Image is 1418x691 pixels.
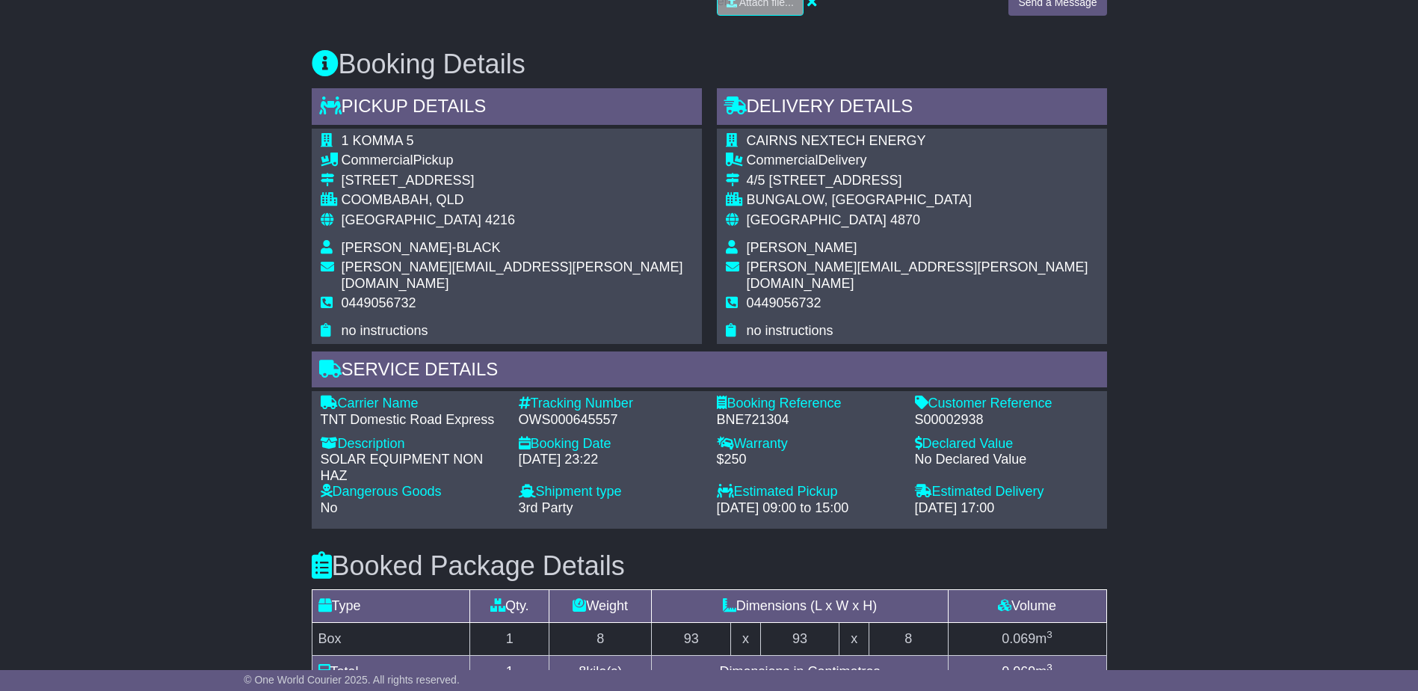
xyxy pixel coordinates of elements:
div: Booking Date [519,436,702,452]
div: BNE721304 [717,412,900,429]
div: Shipment type [519,484,702,500]
td: 1 [470,656,549,689]
div: Pickup Details [312,88,702,129]
td: Volume [948,590,1106,623]
span: [PERSON_NAME][EMAIL_ADDRESS][PERSON_NAME][DOMAIN_NAME] [342,259,683,291]
span: [PERSON_NAME]-BLACK [342,240,501,255]
td: Total [312,656,470,689]
span: [GEOGRAPHIC_DATA] [342,212,481,227]
div: TNT Domestic Road Express [321,412,504,429]
td: x [731,623,760,656]
h3: Booking Details [312,49,1107,79]
div: [DATE] 23:22 [519,452,702,468]
td: Dimensions in Centimetres [652,656,948,689]
sup: 3 [1046,629,1052,640]
div: BUNGALOW, [GEOGRAPHIC_DATA] [747,192,1098,209]
td: 1 [470,623,549,656]
span: 0449056732 [747,295,821,310]
div: Tracking Number [519,396,702,412]
div: Service Details [312,351,1107,392]
span: Commercial [747,153,819,168]
td: 93 [760,623,839,656]
span: CAIRNS NEXTECH ENERGY [747,133,926,148]
td: 8 [869,623,948,656]
div: Declared Value [915,436,1098,452]
sup: 3 [1046,662,1052,673]
div: Description [321,436,504,452]
span: 4216 [485,212,515,227]
span: © One World Courier 2025. All rights reserved. [244,674,460,686]
span: 0.069 [1002,664,1035,679]
div: Estimated Pickup [717,484,900,500]
td: Box [312,623,470,656]
span: [PERSON_NAME] [747,240,857,255]
span: [GEOGRAPHIC_DATA] [747,212,887,227]
div: [STREET_ADDRESS] [342,173,693,189]
span: 4870 [890,212,920,227]
div: Booking Reference [717,396,900,412]
h3: Booked Package Details [312,551,1107,581]
div: [DATE] 17:00 [915,500,1098,517]
td: m [948,656,1106,689]
span: no instructions [342,323,428,338]
span: [PERSON_NAME][EMAIL_ADDRESS][PERSON_NAME][DOMAIN_NAME] [747,259,1088,291]
td: Weight [549,590,652,623]
td: Dimensions (L x W x H) [652,590,948,623]
span: 0449056732 [342,295,416,310]
div: $250 [717,452,900,468]
div: 4/5 [STREET_ADDRESS] [747,173,1098,189]
div: Delivery [747,153,1098,169]
span: No [321,500,338,515]
div: [DATE] 09:00 to 15:00 [717,500,900,517]
td: Type [312,590,470,623]
div: COOMBABAH, QLD [342,192,693,209]
span: 0.069 [1002,631,1035,646]
div: SOLAR EQUIPMENT NON HAZ [321,452,504,484]
div: Estimated Delivery [915,484,1098,500]
span: no instructions [747,323,833,338]
div: OWS000645557 [519,412,702,429]
td: kilo(s) [549,656,652,689]
span: Commercial [342,153,413,168]
div: Warranty [717,436,900,452]
div: Pickup [342,153,693,169]
span: 1 KOMMA 5 [342,133,414,148]
div: Customer Reference [915,396,1098,412]
div: No Declared Value [915,452,1098,468]
div: Delivery Details [717,88,1107,129]
td: x [839,623,869,656]
div: Carrier Name [321,396,504,412]
div: S00002938 [915,412,1098,429]
td: Qty. [470,590,549,623]
div: Dangerous Goods [321,484,504,500]
td: m [948,623,1106,656]
span: 8 [579,664,586,679]
td: 93 [652,623,731,656]
span: 3rd Party [519,500,573,515]
td: 8 [549,623,652,656]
